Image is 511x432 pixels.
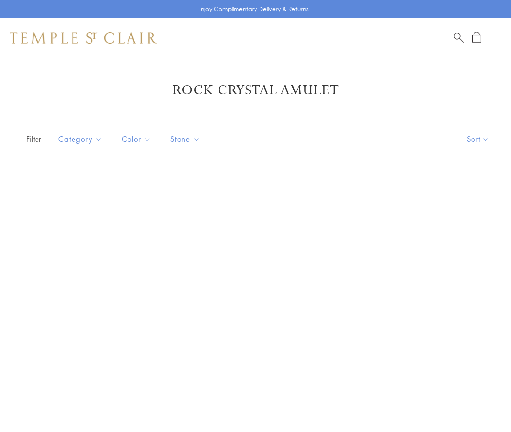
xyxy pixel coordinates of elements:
[445,124,511,154] button: Show sort by
[165,133,207,145] span: Stone
[163,128,207,150] button: Stone
[10,32,157,44] img: Temple St. Clair
[24,82,487,99] h1: Rock Crystal Amulet
[198,4,309,14] p: Enjoy Complimentary Delivery & Returns
[490,32,501,44] button: Open navigation
[51,128,109,150] button: Category
[54,133,109,145] span: Category
[472,32,481,44] a: Open Shopping Bag
[454,32,464,44] a: Search
[117,133,158,145] span: Color
[114,128,158,150] button: Color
